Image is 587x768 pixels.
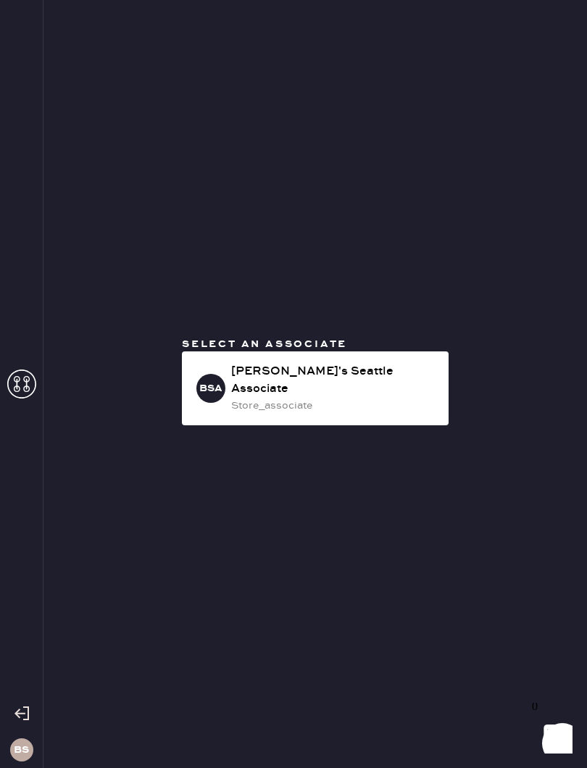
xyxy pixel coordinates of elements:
[231,398,437,414] div: store_associate
[14,745,29,755] h3: BS
[518,703,580,765] iframe: Front Chat
[199,383,222,393] h3: BSA
[182,338,347,351] span: Select an associate
[231,363,437,398] div: [PERSON_NAME]'s Seattle Associate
